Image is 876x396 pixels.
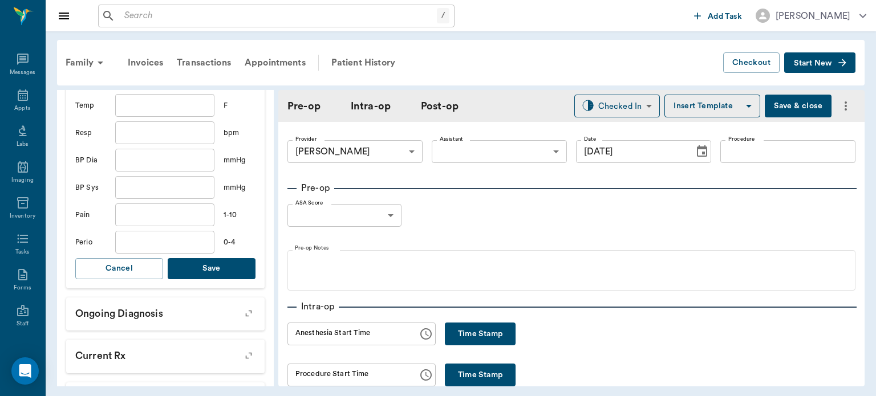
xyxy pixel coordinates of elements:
[14,104,30,113] div: Appts
[66,297,265,326] p: Ongoing diagnosis
[598,100,642,113] div: Checked In
[75,155,106,166] div: BP Dia
[836,96,855,116] button: more
[287,322,410,345] input: hh:mm aa
[17,140,29,149] div: Labs
[287,99,321,114] a: Pre-op
[287,364,410,386] input: hh:mm aa
[437,8,449,23] div: /
[11,357,39,385] div: Open Intercom Messenger
[784,52,855,74] button: Start New
[664,95,760,117] button: Insert Template
[224,100,255,111] div: F
[415,364,437,386] button: Choose time
[75,182,106,193] div: BP Sys
[224,155,255,166] div: mmHg
[168,258,255,279] button: Save
[728,135,755,143] label: Procedure
[295,135,317,143] label: Provider
[295,199,323,207] label: ASA Score
[445,364,516,386] button: Time Stamp
[11,176,34,185] div: Imaging
[224,128,255,138] div: bpm
[747,5,875,26] button: [PERSON_NAME]
[297,300,339,313] p: Intra-op
[10,68,36,77] div: Messages
[224,182,255,193] div: mmHg
[351,99,391,114] a: Intra-op
[17,320,29,328] div: Staff
[59,49,114,76] div: Family
[325,49,402,76] a: Patient History
[691,140,713,163] button: Choose date, selected date is Sep 18, 2025
[75,100,106,111] div: Temp
[120,8,437,24] input: Search
[297,181,334,195] p: Pre-op
[75,210,106,221] div: Pain
[15,248,30,256] div: Tasks
[14,284,31,292] div: Forms
[66,340,265,368] p: Current Rx
[75,237,106,248] div: Perio
[295,244,329,252] label: Pre-op Notes
[224,210,255,221] div: 1-10
[421,99,459,114] a: Post-op
[776,9,850,23] div: [PERSON_NAME]
[121,49,170,76] a: Invoices
[440,135,463,143] label: Assistant
[287,140,423,163] div: [PERSON_NAME]
[415,322,437,345] button: Choose time
[584,135,596,143] label: Date
[52,5,75,27] button: Close drawer
[238,49,313,76] a: Appointments
[723,52,780,74] button: Checkout
[576,140,686,163] input: MM/DD/YYYY
[224,237,255,248] div: 0-4
[75,258,163,279] button: Cancel
[10,212,35,221] div: Inventory
[445,322,516,345] button: Time Stamp
[75,128,106,138] div: Resp
[765,95,832,117] button: Save & close
[170,49,238,76] a: Transactions
[690,5,747,26] button: Add Task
